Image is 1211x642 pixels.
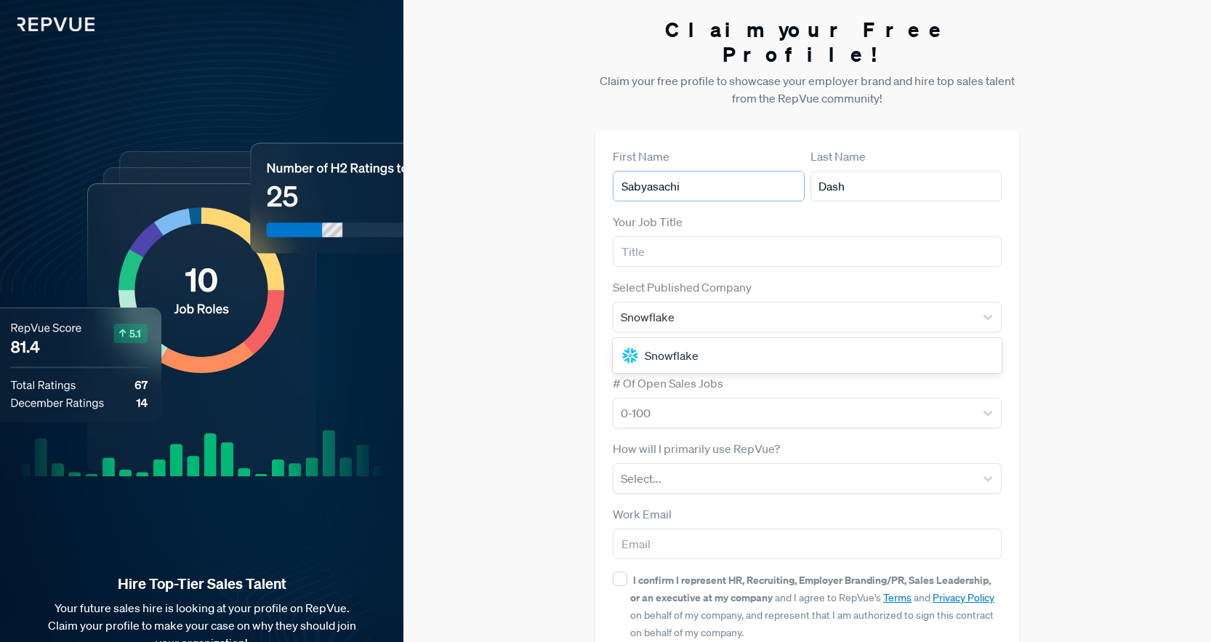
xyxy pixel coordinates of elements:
[613,236,1002,267] input: Title
[595,72,1019,107] p: Claim your free profile to showcase your employer brand and hire top sales talent from the RepVue...
[613,278,752,296] label: Select Published Company
[613,171,805,201] input: First Name
[630,574,994,639] span: and I agree to RepVue’s and on behalf of my company, and represent that I am authorized to sign t...
[883,591,912,604] a: Terms
[613,341,1002,370] div: Snowflake
[810,148,866,165] label: Last Name
[933,591,994,604] a: Privacy Policy
[630,573,991,604] strong: I confirm I represent HR, Recruiting, Employer Branding/PR, Sales Leadership, or an executive at ...
[621,347,639,364] img: Snowflake
[613,529,1002,559] input: Email
[613,374,723,392] label: # Of Open Sales Jobs
[595,17,1019,66] h3: Claim your Free Profile!
[23,574,380,593] strong: Hire Top-Tier Sales Talent
[810,171,1002,201] input: Last Name
[613,440,780,457] label: How will I primarily use RepVue?
[613,213,683,230] label: Your Job Title
[613,148,669,165] label: First Name
[613,505,672,523] label: Work Email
